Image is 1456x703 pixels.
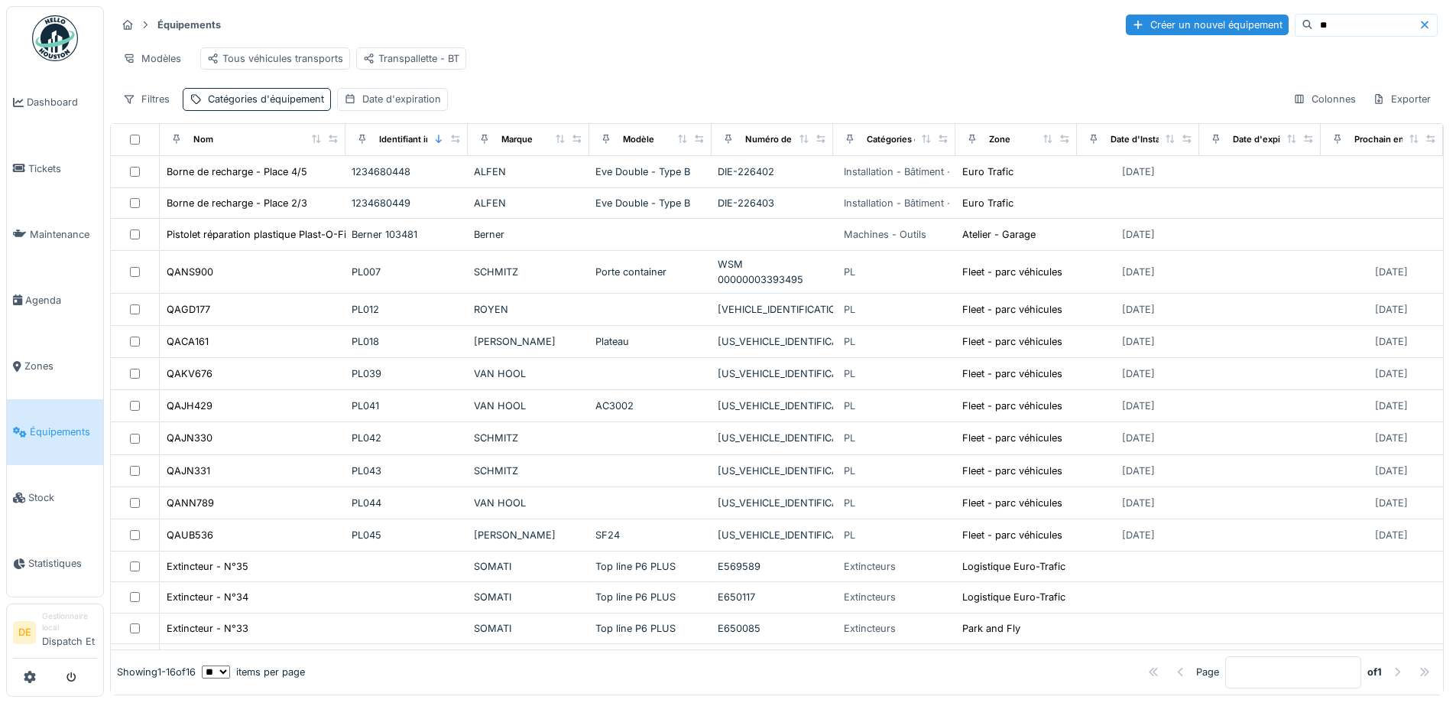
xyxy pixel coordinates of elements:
div: Modèles [116,47,188,70]
div: [DATE] [1122,528,1155,542]
div: Eve Double - Type B [595,164,705,179]
div: items per page [202,665,305,679]
div: Exporter [1366,88,1438,110]
span: Maintenance [30,227,97,242]
div: Extincteurs [844,559,896,574]
div: PL [844,334,855,349]
div: QAJN330 [167,431,212,445]
div: QAJN331 [167,464,210,478]
div: SOMATI [474,590,584,604]
div: VAN HOOL [474,496,584,510]
span: Dashboard [27,95,97,109]
div: [DATE] [1122,334,1155,349]
div: Fleet - parc véhicules [962,366,1062,381]
div: [DATE] [1122,302,1155,317]
div: Plateau [595,334,705,349]
div: WSM 00000003393495 [718,257,828,286]
div: 1234680448 [352,164,462,179]
div: PL [844,399,855,413]
div: QANN789 [167,496,214,510]
div: Installation - Bâtiment - Equipement [844,164,1010,179]
strong: Équipements [151,18,227,32]
div: Installation - Bâtiment - Equipement [844,196,1010,210]
div: Fleet - parc véhicules [962,399,1062,413]
div: PL039 [352,366,462,381]
div: E569589 [718,559,828,574]
a: DE Gestionnaire localDispatch Et [13,610,97,659]
div: Identifiant interne [379,133,453,146]
li: Dispatch Et [42,610,97,655]
div: ALFEN [474,196,584,210]
div: PL041 [352,399,462,413]
div: Date d'expiration [362,92,441,106]
div: Zone [989,133,1010,146]
span: Agenda [25,293,97,308]
div: [PERSON_NAME] [474,528,584,542]
div: DIE-226402 [718,164,828,179]
div: Extincteurs [844,621,896,636]
div: Fleet - parc véhicules [962,265,1062,279]
div: Tous véhicules transports [207,51,343,66]
div: PL018 [352,334,462,349]
a: Maintenance [7,201,103,267]
div: Pistolet réparation plastique Plast-O-Fix [167,227,352,242]
a: Équipements [7,399,103,465]
a: Dashboard [7,70,103,135]
div: [DATE] [1122,227,1155,242]
div: Numéro de Série [745,133,816,146]
div: [DATE] [1122,399,1155,413]
strong: of 1 [1367,665,1382,679]
div: Logistique Euro-Trafic [962,590,1065,604]
div: Filtres [116,88,177,110]
div: QAKV676 [167,366,212,381]
a: Agenda [7,267,103,333]
div: Borne de recharge - Place 2/3 [167,196,307,210]
div: Colonnes [1286,88,1363,110]
div: QACA161 [167,334,209,349]
div: [DATE] [1375,265,1408,279]
div: Nom [193,133,213,146]
div: PL [844,496,855,510]
div: Catégories d'équipement [208,92,324,106]
div: Gestionnaire local [42,610,97,634]
div: Prochain entretien [1354,133,1432,146]
div: SOMATI [474,559,584,574]
div: Logistique Euro-Trafic [962,559,1065,574]
div: PL012 [352,302,462,317]
div: PL [844,265,855,279]
div: PL044 [352,496,462,510]
div: SCHMITZ [474,464,584,478]
div: [DATE] [1122,366,1155,381]
div: [DATE] [1375,399,1408,413]
div: Berner [474,227,584,242]
div: [DATE] [1375,334,1408,349]
div: Extincteur - N°34 [167,590,248,604]
div: Fleet - parc véhicules [962,431,1062,445]
div: Fleet - parc véhicules [962,302,1062,317]
div: SF24 [595,528,705,542]
div: VAN HOOL [474,366,584,381]
div: [DATE] [1375,431,1408,445]
div: [US_VEHICLE_IDENTIFICATION_NUMBER] [718,496,828,510]
div: Fleet - parc véhicules [962,464,1062,478]
div: Créer un nouvel équipement [1126,15,1289,35]
div: Top line P6 PLUS [595,621,705,636]
div: [DATE] [1375,464,1408,478]
div: Top line P6 PLUS [595,590,705,604]
div: QAGD177 [167,302,210,317]
div: Atelier - Garage [962,227,1036,242]
span: Équipements [30,425,97,439]
div: PL [844,366,855,381]
div: Park and Fly [962,621,1020,636]
a: Stock [7,465,103,531]
div: Extincteur - N°33 [167,621,248,636]
div: Page [1196,665,1219,679]
div: PL007 [352,265,462,279]
div: DIE-226403 [718,196,828,210]
div: PL [844,528,855,542]
span: Statistiques [28,556,97,571]
div: PL [844,464,855,478]
div: ROYEN [474,302,584,317]
div: PL042 [352,431,462,445]
div: [DATE] [1122,464,1155,478]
